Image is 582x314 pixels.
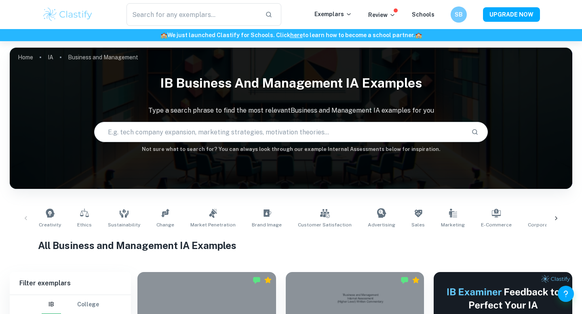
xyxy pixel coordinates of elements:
[411,221,425,228] span: Sales
[298,221,352,228] span: Customer Satisfaction
[290,32,303,38] a: here
[412,276,420,284] div: Premium
[10,70,572,96] h1: IB Business and Management IA examples
[314,10,352,19] p: Exemplars
[42,6,93,23] img: Clastify logo
[95,121,465,143] input: E.g. tech company expansion, marketing strategies, motivation theories...
[401,276,409,284] img: Marked
[127,3,259,26] input: Search for any exemplars...
[2,31,580,40] h6: We just launched Clastify for Schools. Click to learn how to become a school partner.
[39,221,61,228] span: Creativity
[156,221,174,228] span: Change
[10,272,131,295] h6: Filter exemplars
[68,53,138,62] p: Business and Management
[264,276,272,284] div: Premium
[252,221,282,228] span: Brand Image
[77,221,92,228] span: Ethics
[468,125,482,139] button: Search
[10,145,572,153] h6: Not sure what to search for? You can always look through our example Internal Assessments below f...
[528,221,582,228] span: Corporate Profitability
[18,52,33,63] a: Home
[412,11,434,18] a: Schools
[38,238,544,253] h1: All Business and Management IA Examples
[481,221,512,228] span: E-commerce
[451,6,467,23] button: SB
[454,10,464,19] h6: SB
[415,32,422,38] span: 🏫
[483,7,540,22] button: UPGRADE NOW
[368,10,396,19] p: Review
[48,52,53,63] a: IA
[10,106,572,115] p: Type a search phrase to find the most relevant Business and Management IA examples for you
[108,221,140,228] span: Sustainability
[160,32,167,38] span: 🏫
[368,221,395,228] span: Advertising
[253,276,261,284] img: Marked
[558,286,574,302] button: Help and Feedback
[190,221,236,228] span: Market Penetration
[441,221,465,228] span: Marketing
